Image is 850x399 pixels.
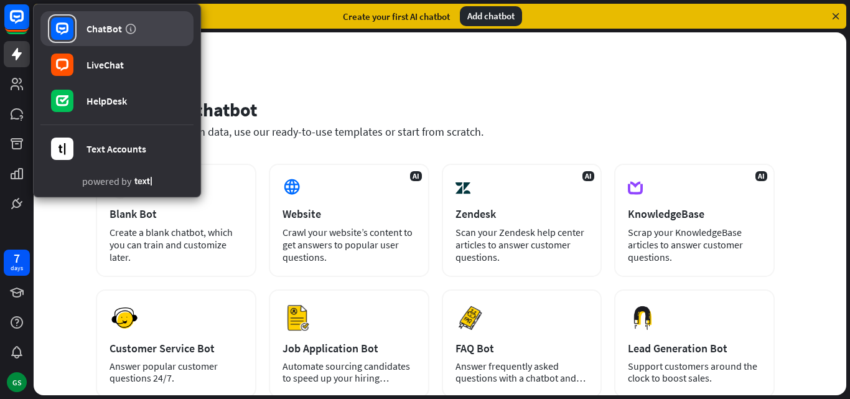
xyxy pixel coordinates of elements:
[455,226,589,263] div: Scan your Zendesk help center articles to answer customer questions.
[460,6,522,26] div: Add chatbot
[110,341,243,355] div: Customer Service Bot
[283,341,416,355] div: Job Application Bot
[11,264,23,273] div: days
[110,226,243,263] div: Create a blank chatbot, which you can train and customize later.
[96,124,775,139] div: Train your chatbot with data, use our ready-to-use templates or start from scratch.
[110,207,243,221] div: Blank Bot
[343,11,450,22] div: Create your first AI chatbot
[410,171,422,181] span: AI
[283,207,416,221] div: Website
[10,5,47,42] button: Open LiveChat chat widget
[755,171,767,181] span: AI
[628,226,761,263] div: Scrap your KnowledgeBase articles to answer customer questions.
[582,171,594,181] span: AI
[4,250,30,276] a: 7 days
[628,341,761,355] div: Lead Generation Bot
[628,360,761,384] div: Support customers around the clock to boost sales.
[628,207,761,221] div: KnowledgeBase
[110,360,243,384] div: Answer popular customer questions 24/7.
[283,226,416,263] div: Crawl your website’s content to get answers to popular user questions.
[455,360,589,384] div: Answer frequently asked questions with a chatbot and save your time.
[455,207,589,221] div: Zendesk
[96,98,775,121] div: Set up your chatbot
[14,253,20,264] div: 7
[455,341,589,355] div: FAQ Bot
[7,372,27,392] div: GS
[283,360,416,384] div: Automate sourcing candidates to speed up your hiring process.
